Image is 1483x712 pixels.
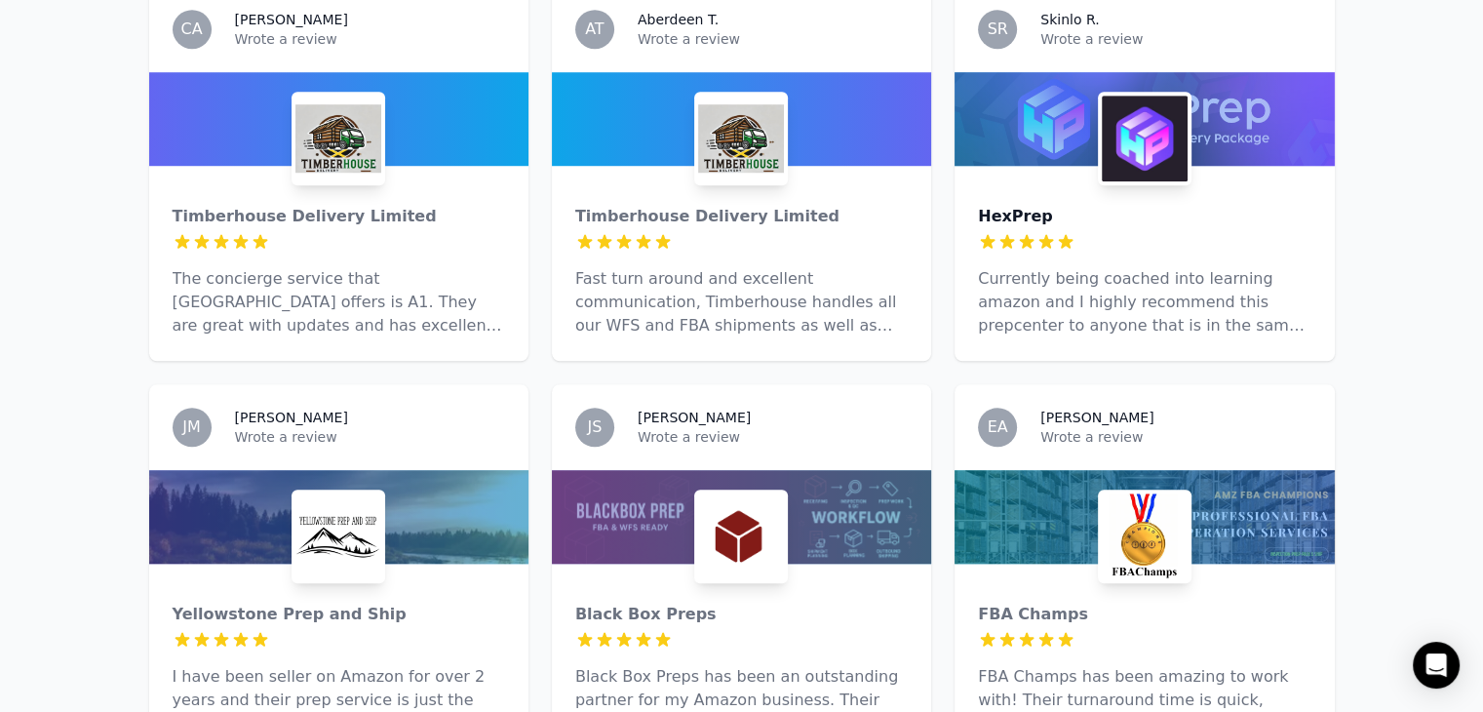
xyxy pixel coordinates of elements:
[295,96,381,181] img: Timberhouse Delivery Limited
[235,427,505,447] p: Wrote a review
[1102,494,1188,579] img: FBA Champs
[235,10,348,29] h3: [PERSON_NAME]
[587,419,602,435] span: JS
[173,603,505,626] div: Yellowstone Prep and Ship
[1413,642,1460,689] div: Open Intercom Messenger
[638,408,751,427] h3: [PERSON_NAME]
[585,21,604,37] span: AT
[698,494,784,579] img: Black Box Preps
[575,267,908,337] p: Fast turn around and excellent communication, Timberhouse handles all our WFS and FBA shipments a...
[698,96,784,181] img: Timberhouse Delivery Limited
[1040,427,1310,447] p: Wrote a review
[173,267,505,337] p: The concierge service that [GEOGRAPHIC_DATA] offers is A1. They are great with updates and has ex...
[1040,29,1310,49] p: Wrote a review
[988,419,1008,435] span: EA
[638,427,908,447] p: Wrote a review
[978,205,1310,228] div: HexPrep
[173,205,505,228] div: Timberhouse Delivery Limited
[575,603,908,626] div: Black Box Preps
[235,408,348,427] h3: [PERSON_NAME]
[235,29,505,49] p: Wrote a review
[1040,408,1153,427] h3: [PERSON_NAME]
[978,603,1310,626] div: FBA Champs
[295,494,381,579] img: Yellowstone Prep and Ship
[988,21,1008,37] span: SR
[575,205,908,228] div: Timberhouse Delivery Limited
[978,267,1310,337] p: Currently being coached into learning amazon and I highly recommend this prepcenter to anyone tha...
[638,29,908,49] p: Wrote a review
[1040,10,1099,29] h3: Skinlo R.
[182,419,201,435] span: JM
[180,21,202,37] span: CA
[638,10,719,29] h3: Aberdeen T.
[1102,96,1188,181] img: HexPrep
